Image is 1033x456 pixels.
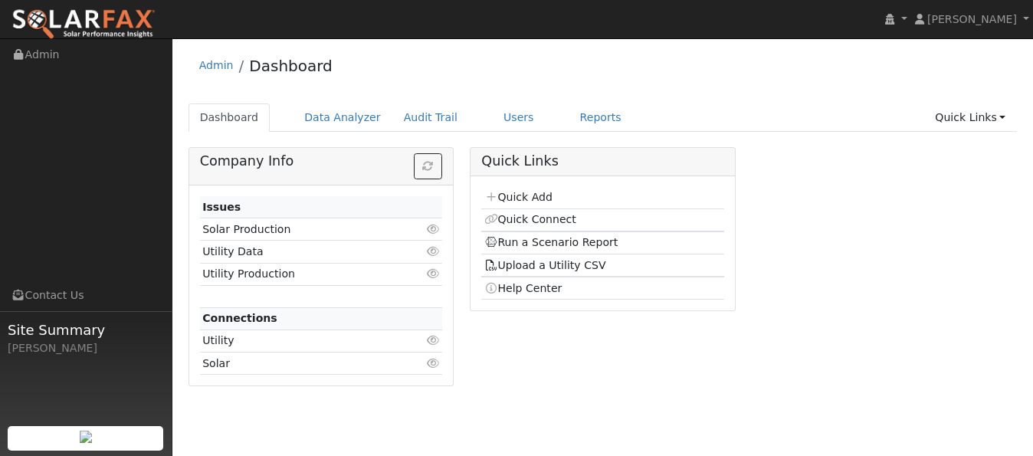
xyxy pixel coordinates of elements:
i: Click to view [426,246,440,257]
td: Utility Production [200,263,403,285]
i: Click to view [426,358,440,369]
strong: Issues [202,201,241,213]
strong: Connections [202,312,277,324]
h5: Company Info [200,153,442,169]
a: Users [492,103,546,132]
a: Quick Add [484,191,553,203]
a: Dashboard [249,57,333,75]
a: Quick Connect [484,213,576,225]
a: Data Analyzer [293,103,392,132]
i: Click to view [426,224,440,235]
a: Upload a Utility CSV [484,259,606,271]
i: Click to view [426,268,440,279]
td: Utility Data [200,241,403,263]
a: Dashboard [189,103,271,132]
td: Utility [200,330,403,352]
a: Run a Scenario Report [484,236,618,248]
span: Site Summary [8,320,164,340]
img: SolarFax [11,8,156,41]
a: Quick Links [923,103,1017,132]
td: Solar Production [200,218,403,241]
div: [PERSON_NAME] [8,340,164,356]
a: Audit Trail [392,103,469,132]
h5: Quick Links [481,153,723,169]
td: Solar [200,353,403,375]
a: Help Center [484,282,562,294]
span: [PERSON_NAME] [927,13,1017,25]
a: Admin [199,59,234,71]
img: retrieve [80,431,92,443]
i: Click to view [426,335,440,346]
a: Reports [569,103,633,132]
